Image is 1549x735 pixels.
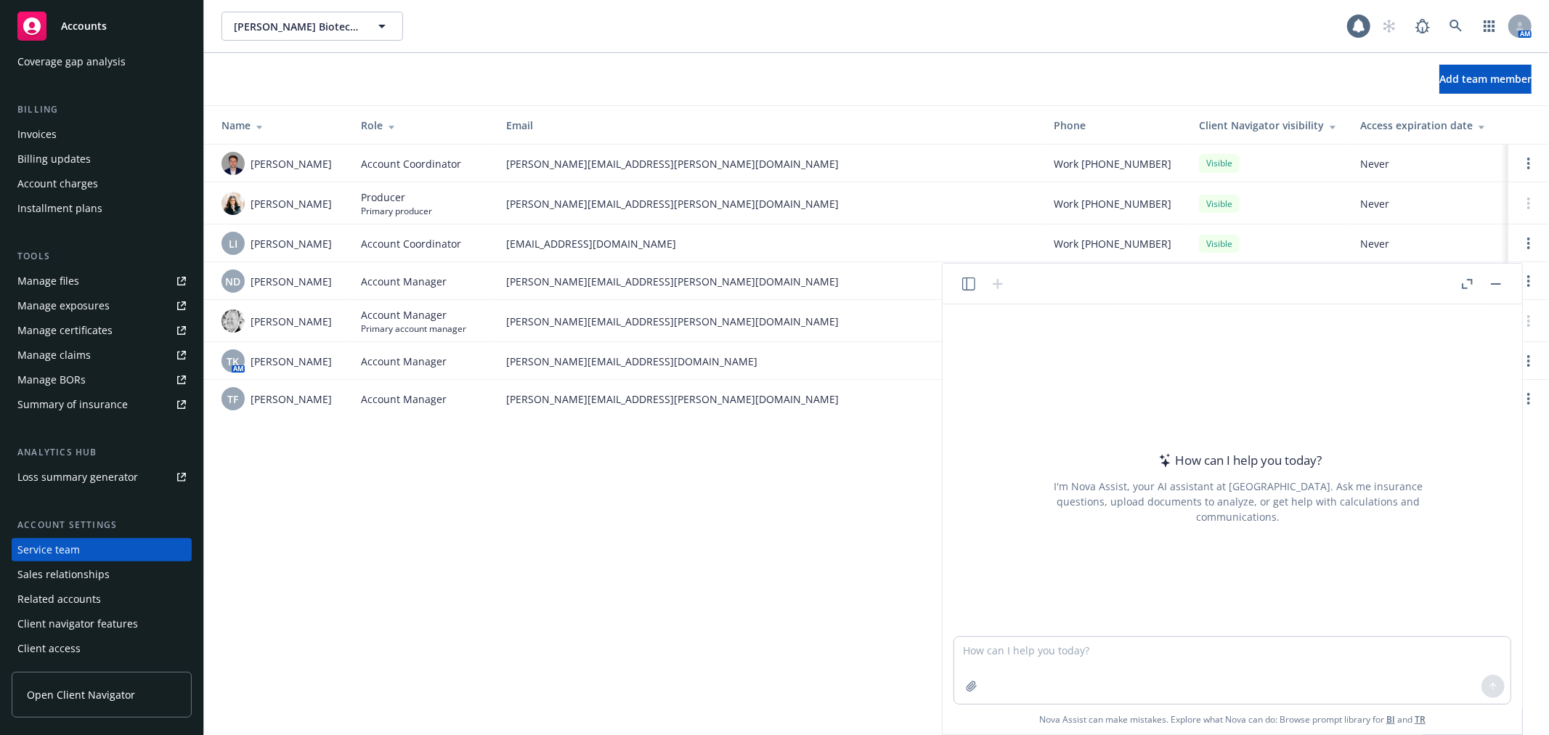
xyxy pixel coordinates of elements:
div: Service team [17,538,80,561]
div: Installment plans [17,197,102,220]
span: Never [1360,156,1497,171]
span: Add team member [1439,72,1532,86]
span: [PERSON_NAME][EMAIL_ADDRESS][PERSON_NAME][DOMAIN_NAME] [506,196,1030,211]
span: LI [229,236,237,251]
div: Billing [12,102,192,117]
a: Invoices [12,123,192,146]
span: Account Manager [361,391,447,407]
span: Accounts [61,20,107,32]
span: TK [227,354,240,369]
a: Open options [1520,235,1537,252]
div: Coverage gap analysis [17,50,126,73]
span: Manage exposures [12,294,192,317]
div: How can I help you today? [1155,451,1322,470]
a: Manage files [12,269,192,293]
a: BI [1386,713,1395,726]
img: photo [221,192,245,215]
span: [PERSON_NAME][EMAIL_ADDRESS][PERSON_NAME][DOMAIN_NAME] [506,391,1030,407]
div: Billing updates [17,147,91,171]
div: Role [361,118,483,133]
span: [PERSON_NAME] [251,354,332,369]
span: Account Manager [361,274,447,289]
button: [PERSON_NAME] Biotechnologies, Inc. [221,12,403,41]
div: Invoices [17,123,57,146]
div: Client access [17,637,81,660]
a: Start snowing [1375,12,1404,41]
a: TR [1415,713,1426,726]
div: I'm Nova Assist, your AI assistant at [GEOGRAPHIC_DATA]. Ask me insurance questions, upload docum... [1034,479,1442,524]
a: Manage certificates [12,319,192,342]
span: Account Manager [361,354,447,369]
span: Never [1360,196,1497,211]
div: Summary of insurance [17,393,128,416]
div: Visible [1199,195,1240,213]
img: photo [221,309,245,333]
div: Sales relationships [17,563,110,586]
a: Switch app [1475,12,1504,41]
span: [PERSON_NAME][EMAIL_ADDRESS][PERSON_NAME][DOMAIN_NAME] [506,274,1030,289]
a: Client navigator features [12,612,192,635]
div: Related accounts [17,588,101,611]
div: Tools [12,249,192,264]
img: photo [221,152,245,175]
div: Analytics hub [12,445,192,460]
span: TF [228,391,239,407]
span: Account Coordinator [361,236,461,251]
button: Add team member [1439,65,1532,94]
a: Report a Bug [1408,12,1437,41]
div: Visible [1199,154,1240,172]
div: Account settings [12,518,192,532]
a: Summary of insurance [12,393,192,416]
span: [PERSON_NAME][EMAIL_ADDRESS][DOMAIN_NAME] [506,354,1030,369]
span: [PERSON_NAME] [251,196,332,211]
a: Open options [1520,155,1537,172]
span: [PERSON_NAME] [251,391,332,407]
a: Client access [12,637,192,660]
span: Open Client Navigator [27,687,135,702]
div: Account charges [17,172,98,195]
div: Phone [1054,118,1176,133]
div: Client navigator features [17,612,138,635]
span: Work [PHONE_NUMBER] [1054,236,1171,251]
span: ND [226,274,241,289]
span: [PERSON_NAME] Biotechnologies, Inc. [234,19,359,34]
a: Search [1442,12,1471,41]
a: Related accounts [12,588,192,611]
a: Service team [12,538,192,561]
div: Manage exposures [17,294,110,317]
span: Nova Assist can make mistakes. Explore what Nova can do: Browse prompt library for and [1039,704,1426,734]
span: [PERSON_NAME][EMAIL_ADDRESS][PERSON_NAME][DOMAIN_NAME] [506,156,1030,171]
a: Open options [1520,352,1537,370]
span: Primary account manager [361,322,466,335]
div: Manage certificates [17,319,113,342]
span: [PERSON_NAME][EMAIL_ADDRESS][PERSON_NAME][DOMAIN_NAME] [506,314,1030,329]
a: Open options [1520,390,1537,407]
a: Coverage gap analysis [12,50,192,73]
div: Manage files [17,269,79,293]
a: Open options [1520,272,1537,290]
a: Loss summary generator [12,466,192,489]
div: Loss summary generator [17,466,138,489]
span: [PERSON_NAME] [251,156,332,171]
a: Account charges [12,172,192,195]
span: [EMAIL_ADDRESS][DOMAIN_NAME] [506,236,1030,251]
span: Work [PHONE_NUMBER] [1054,196,1171,211]
div: Manage BORs [17,368,86,391]
a: Installment plans [12,197,192,220]
a: Manage claims [12,344,192,367]
span: Account Manager [361,307,466,322]
div: Access expiration date [1360,118,1497,133]
span: Primary producer [361,205,432,217]
span: Account Coordinator [361,156,461,171]
a: Manage BORs [12,368,192,391]
div: Client Navigator visibility [1199,118,1337,133]
span: [PERSON_NAME] [251,274,332,289]
a: Accounts [12,6,192,46]
span: Producer [361,190,432,205]
span: [PERSON_NAME] [251,236,332,251]
div: Name [221,118,338,133]
span: Never [1360,236,1497,251]
span: [PERSON_NAME] [251,314,332,329]
a: Sales relationships [12,563,192,586]
div: Visible [1199,235,1240,253]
